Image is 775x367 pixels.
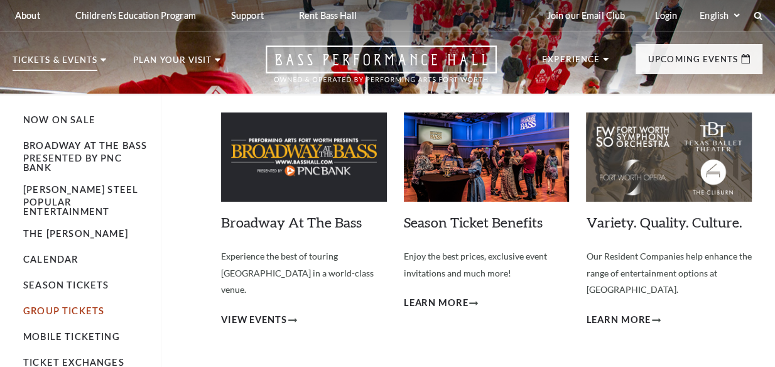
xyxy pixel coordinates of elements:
[542,55,600,70] p: Experience
[221,312,287,328] span: View Events
[586,312,651,328] span: Learn More
[231,10,264,21] p: Support
[23,114,95,125] a: Now On Sale
[23,280,109,290] a: Season Tickets
[404,295,479,311] a: Learn More
[586,248,752,299] p: Our Resident Companies help enhance the range of entertainment options at [GEOGRAPHIC_DATA].
[221,112,387,202] img: batb-meganav-279x150.jpg
[75,10,196,21] p: Children's Education Program
[23,140,147,172] a: Broadway At The Bass presented by PNC Bank
[15,10,40,21] p: About
[23,228,128,239] a: The [PERSON_NAME]
[23,184,138,216] a: [PERSON_NAME] Steel Popular Entertainment
[221,312,297,328] a: View Events
[586,112,752,202] img: 11121_resco_mega-nav-individual-block_279x150.jpg
[697,9,742,21] select: Select:
[404,248,570,282] p: Enjoy the best prices, exclusive event invitations and much more!
[586,312,661,328] a: Learn More
[23,305,104,316] a: Group Tickets
[13,56,97,71] p: Tickets & Events
[648,55,738,70] p: Upcoming Events
[404,295,469,311] span: Learn More
[23,254,78,265] a: Calendar
[221,248,387,299] p: Experience the best of touring [GEOGRAPHIC_DATA] in a world-class venue.
[221,214,362,231] a: Broadway At The Bass
[299,10,357,21] p: Rent Bass Hall
[23,331,120,342] a: Mobile Ticketing
[586,214,742,231] a: Variety. Quality. Culture.
[404,214,543,231] a: Season Ticket Benefits
[404,112,570,202] img: benefits_mega-nav_279x150.jpg
[133,56,212,71] p: Plan Your Visit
